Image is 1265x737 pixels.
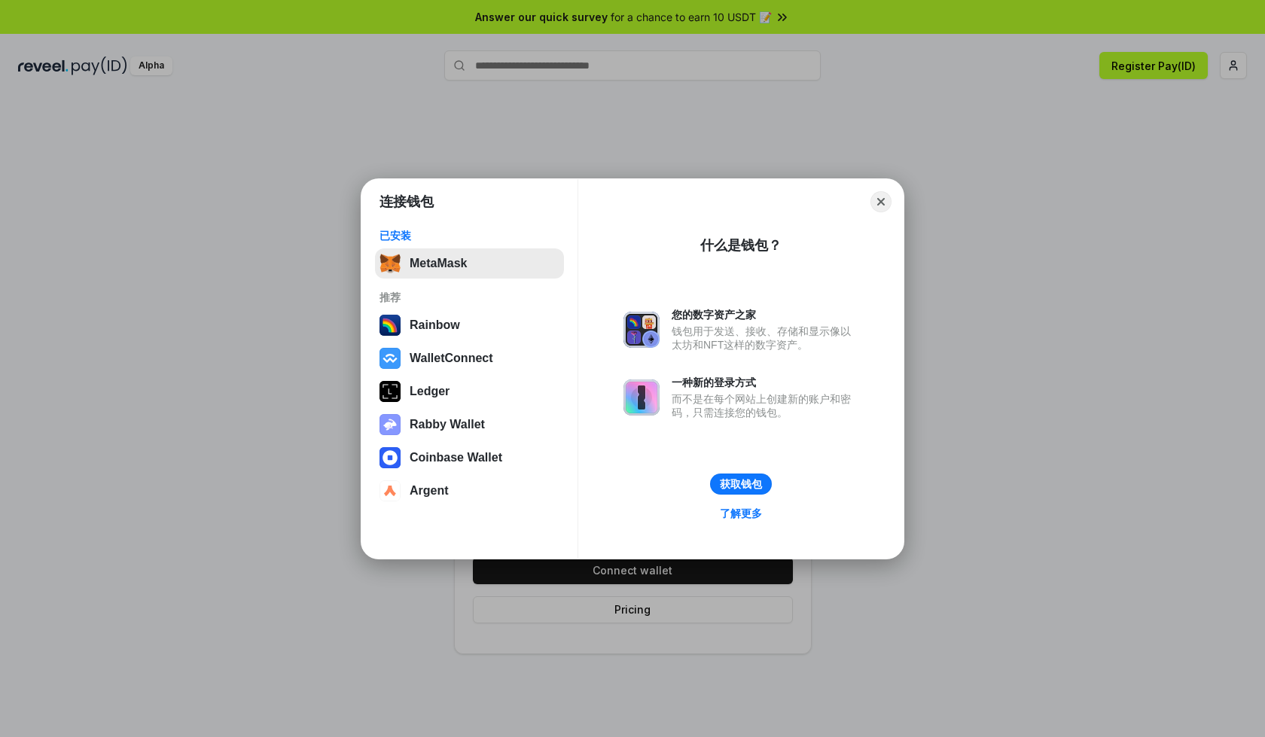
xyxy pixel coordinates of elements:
[410,318,460,332] div: Rainbow
[672,376,858,389] div: 一种新的登录方式
[700,236,782,254] div: 什么是钱包？
[379,253,401,274] img: svg+xml,%3Csvg%20fill%3D%22none%22%20height%3D%2233%22%20viewBox%3D%220%200%2035%2033%22%20width%...
[375,410,564,440] button: Rabby Wallet
[379,291,559,304] div: 推荐
[672,308,858,321] div: 您的数字资产之家
[375,376,564,407] button: Ledger
[410,352,493,365] div: WalletConnect
[672,324,858,352] div: 钱包用于发送、接收、存储和显示像以太坊和NFT这样的数字资产。
[379,447,401,468] img: svg+xml,%3Csvg%20width%3D%2228%22%20height%3D%2228%22%20viewBox%3D%220%200%2028%2028%22%20fill%3D...
[375,248,564,279] button: MetaMask
[623,312,660,348] img: svg+xml,%3Csvg%20xmlns%3D%22http%3A%2F%2Fwww.w3.org%2F2000%2Fsvg%22%20fill%3D%22none%22%20viewBox...
[375,343,564,373] button: WalletConnect
[623,379,660,416] img: svg+xml,%3Csvg%20xmlns%3D%22http%3A%2F%2Fwww.w3.org%2F2000%2Fsvg%22%20fill%3D%22none%22%20viewBox...
[410,257,467,270] div: MetaMask
[720,477,762,491] div: 获取钱包
[379,315,401,336] img: svg+xml,%3Csvg%20width%3D%22120%22%20height%3D%22120%22%20viewBox%3D%220%200%20120%20120%22%20fil...
[672,392,858,419] div: 而不是在每个网站上创建新的账户和密码，只需连接您的钱包。
[410,451,502,464] div: Coinbase Wallet
[710,474,772,495] button: 获取钱包
[720,507,762,520] div: 了解更多
[711,504,771,523] a: 了解更多
[379,381,401,402] img: svg+xml,%3Csvg%20xmlns%3D%22http%3A%2F%2Fwww.w3.org%2F2000%2Fsvg%22%20width%3D%2228%22%20height%3...
[375,310,564,340] button: Rainbow
[379,193,434,211] h1: 连接钱包
[379,348,401,369] img: svg+xml,%3Csvg%20width%3D%2228%22%20height%3D%2228%22%20viewBox%3D%220%200%2028%2028%22%20fill%3D...
[410,385,450,398] div: Ledger
[870,191,892,212] button: Close
[379,229,559,242] div: 已安装
[375,443,564,473] button: Coinbase Wallet
[375,476,564,506] button: Argent
[379,414,401,435] img: svg+xml,%3Csvg%20xmlns%3D%22http%3A%2F%2Fwww.w3.org%2F2000%2Fsvg%22%20fill%3D%22none%22%20viewBox...
[410,418,485,431] div: Rabby Wallet
[379,480,401,501] img: svg+xml,%3Csvg%20width%3D%2228%22%20height%3D%2228%22%20viewBox%3D%220%200%2028%2028%22%20fill%3D...
[410,484,449,498] div: Argent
